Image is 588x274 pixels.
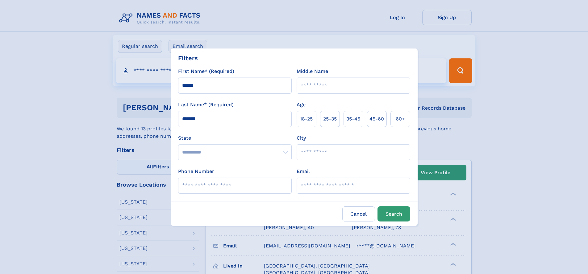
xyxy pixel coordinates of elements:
span: 25‑35 [323,115,337,123]
span: 18‑25 [300,115,313,123]
span: 60+ [396,115,405,123]
label: Age [297,101,306,108]
label: Middle Name [297,68,328,75]
label: State [178,134,292,142]
span: 45‑60 [369,115,384,123]
label: Last Name* (Required) [178,101,234,108]
label: Phone Number [178,168,214,175]
label: Email [297,168,310,175]
label: Cancel [342,206,375,221]
label: First Name* (Required) [178,68,234,75]
label: City [297,134,306,142]
div: Filters [178,53,198,63]
span: 35‑45 [346,115,360,123]
button: Search [377,206,410,221]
